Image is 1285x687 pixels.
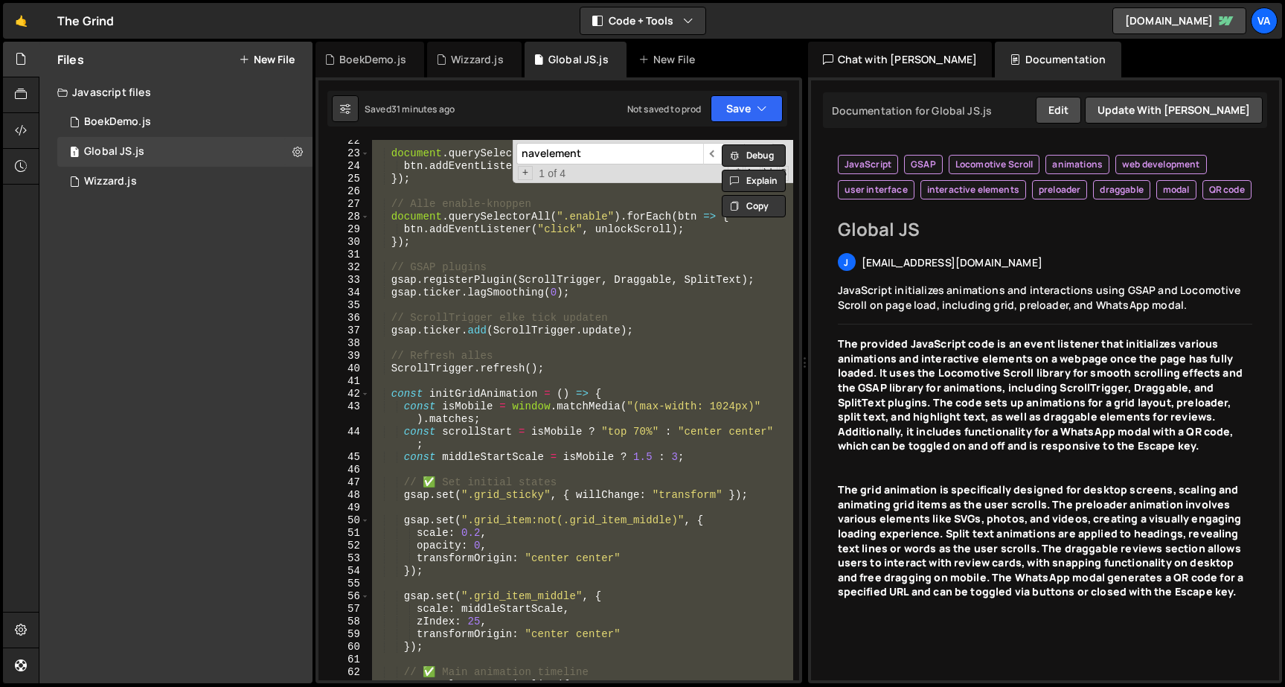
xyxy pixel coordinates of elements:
[722,144,786,167] : Debug
[580,7,705,34] button: Code + Tools
[318,198,370,211] div: 27
[318,388,370,400] div: 42
[845,159,892,170] span: JavaScript
[995,42,1121,77] div: Documentation
[318,565,370,578] div: 54
[838,283,1241,312] span: JavaScript initializes animations and interactions using GSAP and Locomotive Scroll on page load,...
[318,261,370,274] div: 32
[318,249,370,261] div: 31
[516,143,703,164] input: Search for
[318,666,370,679] div: 62
[318,603,370,616] div: 57
[318,375,370,388] div: 41
[1122,159,1199,170] span: web development
[1251,7,1278,34] a: Va
[1036,97,1081,124] button: Edit
[1112,7,1246,34] a: [DOMAIN_NAME]
[911,159,936,170] span: GSAP
[391,103,455,115] div: 31 minutes ago
[1100,184,1143,196] span: draggable
[1209,184,1245,196] span: QR code
[1039,184,1080,196] span: preloader
[862,255,1042,269] span: [EMAIL_ADDRESS][DOMAIN_NAME]
[318,464,370,476] div: 46
[318,350,370,362] div: 39
[318,489,370,502] div: 48
[779,166,789,181] span: Search In Selection
[318,514,370,527] div: 50
[533,167,571,180] span: 1 of 4
[711,95,783,122] button: Save
[318,527,370,540] div: 51
[365,103,455,115] div: Saved
[318,287,370,299] div: 34
[57,167,313,196] div: 17048/46900.js
[808,42,993,77] div: Chat with [PERSON_NAME]
[955,159,1034,170] span: Locomotive Scroll
[318,362,370,375] div: 40
[57,51,84,68] h2: Files
[838,336,1243,453] strong: The provided JavaScript code is an event listener that initializes various animations and interac...
[318,400,370,426] div: 43
[1052,159,1103,170] span: animations
[845,184,908,196] span: user interface
[318,616,370,628] div: 58
[827,103,993,118] div: Documentation for Global JS.js
[3,3,39,39] a: 🤙
[318,236,370,249] div: 30
[318,628,370,641] div: 59
[318,312,370,325] div: 36
[518,166,533,180] span: Toggle Replace mode
[548,52,609,67] div: Global JS.js
[1163,184,1190,196] span: modal
[318,476,370,489] div: 47
[57,107,313,137] div: 17048/46901.js
[318,590,370,603] div: 56
[722,195,786,217] : Copy
[57,12,114,30] div: The Grind
[722,170,786,192] : Explain
[318,426,370,451] div: 44
[451,52,504,67] div: Wizzard.js
[318,325,370,337] div: 37
[318,173,370,185] div: 25
[239,54,295,65] button: New File
[318,299,370,312] div: 35
[318,160,370,173] div: 24
[318,451,370,464] div: 45
[318,578,370,590] div: 55
[703,143,724,164] span: ​
[318,654,370,666] div: 61
[844,256,848,269] span: j
[339,52,406,67] div: BoekDemo.js
[84,115,151,129] div: BoekDemo.js
[318,552,370,565] div: 53
[318,185,370,198] div: 26
[318,211,370,223] div: 28
[318,147,370,160] div: 23
[57,137,313,167] : 17048/46890.js
[627,103,702,115] div: Not saved to prod
[318,135,370,147] div: 22
[838,482,1244,598] strong: The grid animation is specifically designed for desktop screens, scaling and animating grid items...
[70,147,79,159] span: 1
[927,184,1019,196] span: interactive elements
[318,502,370,514] div: 49
[318,337,370,350] div: 38
[318,274,370,287] div: 33
[318,223,370,236] div: 29
[638,52,701,67] div: New File
[84,145,144,159] div: Global JS.js
[1085,97,1263,124] button: Update with [PERSON_NAME]
[39,77,313,107] div: Javascript files
[838,217,1253,241] h2: Global JS
[318,540,370,552] div: 52
[84,175,137,188] div: Wizzard.js
[318,641,370,654] div: 60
